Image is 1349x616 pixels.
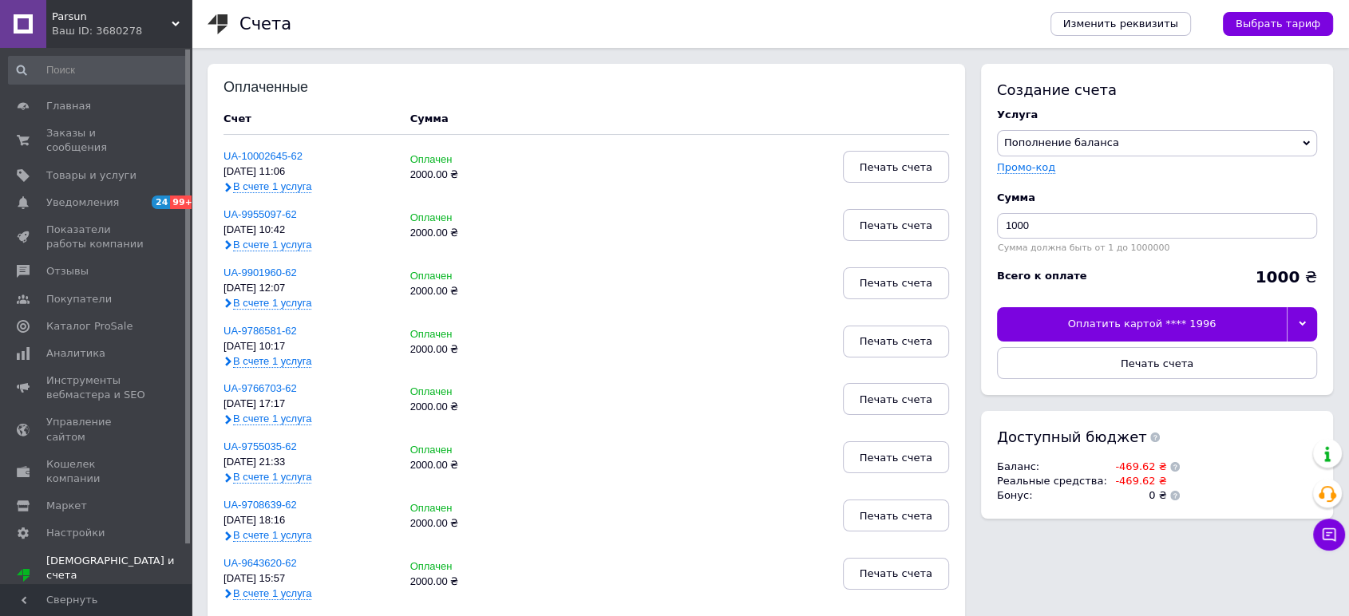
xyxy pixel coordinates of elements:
span: Parsun [52,10,172,24]
div: Оплаченные [224,80,328,96]
td: 0 ₴ [1107,488,1167,503]
div: Оплатить картой **** 1996 [997,307,1287,341]
div: [DATE] 11:06 [224,166,394,178]
a: Изменить реквизиты [1050,12,1191,36]
span: [DEMOGRAPHIC_DATA] и счета [46,554,192,598]
div: Услуга [997,108,1317,122]
div: 2000.00 ₴ [410,518,526,530]
span: В счете 1 услуга [233,587,311,600]
div: 2000.00 ₴ [410,401,526,413]
a: UA-9901960-62 [224,267,297,278]
div: [DATE] 17:17 [224,398,394,410]
span: Уведомления [46,195,119,210]
span: В счете 1 услуга [233,355,311,368]
button: Печать счета [843,267,949,299]
span: Пополнение баланса [1004,136,1119,148]
span: Покупатели [46,292,112,306]
button: Печать счета [843,383,949,415]
span: В счете 1 услуга [233,297,311,310]
span: Аналитика [46,346,105,361]
div: 2000.00 ₴ [410,344,526,356]
div: Оплачен [410,212,526,224]
div: ₴ [1255,269,1317,285]
div: Оплачен [410,329,526,341]
span: Печать счета [860,393,932,405]
div: [DATE] 10:17 [224,341,394,353]
span: Выбрать тариф [1236,17,1320,31]
td: Баланс : [997,460,1107,474]
span: Показатели работы компании [46,223,148,251]
div: Создание счета [997,80,1317,100]
div: [DATE] 21:33 [224,456,394,468]
div: 2000.00 ₴ [410,169,526,181]
span: Инструменты вебмастера и SEO [46,373,148,402]
div: 2000.00 ₴ [410,227,526,239]
div: [DATE] 18:16 [224,515,394,527]
button: Печать счета [843,441,949,473]
span: Настройки [46,526,105,540]
span: Каталог ProSale [46,319,133,334]
button: Печать счета [997,347,1317,379]
div: 2000.00 ₴ [410,576,526,588]
div: [DATE] 10:42 [224,224,394,236]
span: В счете 1 услуга [233,239,311,251]
button: Чат с покупателем [1313,519,1345,551]
span: Печать счета [860,335,932,347]
div: Оплачен [410,444,526,456]
a: UA-9955097-62 [224,208,297,220]
span: Управление сайтом [46,415,148,444]
span: Маркет [46,499,87,513]
span: Кошелек компании [46,457,148,486]
span: Печать счета [860,452,932,464]
div: 2000.00 ₴ [410,460,526,472]
div: 2000.00 ₴ [410,286,526,298]
div: Оплачен [410,154,526,166]
button: Печать счета [843,500,949,531]
span: Доступный бюджет [997,427,1147,447]
h1: Счета [239,14,291,34]
button: Печать счета [843,151,949,183]
div: [DATE] 15:57 [224,573,394,585]
div: Оплачен [410,561,526,573]
span: В счете 1 услуга [233,471,311,484]
span: Изменить реквизиты [1063,17,1178,31]
span: Печать счета [860,510,932,522]
span: Главная [46,99,91,113]
b: 1000 [1255,267,1300,286]
button: Печать счета [843,326,949,357]
a: Выбрать тариф [1223,12,1333,36]
input: Поиск [8,56,188,85]
div: Сумма должна быть от 1 до 1000000 [997,243,1317,253]
div: Счет [224,112,394,126]
div: Оплачен [410,503,526,515]
span: 24 [152,195,170,209]
div: Сумма [997,191,1317,205]
span: 99+ [170,195,196,209]
button: Печать счета [843,558,949,590]
a: UA-9786581-62 [224,325,297,337]
span: Печать счета [860,277,932,289]
button: Печать счета [843,209,949,241]
td: Бонус : [997,488,1107,503]
div: Сумма [410,112,449,126]
span: Печать счета [860,161,932,173]
span: Печать счета [860,567,932,579]
div: Prom топ [46,582,192,597]
td: -469.62 ₴ [1107,474,1167,488]
a: UA-9766703-62 [224,382,297,394]
a: UA-9708639-62 [224,499,297,511]
div: [DATE] 12:07 [224,282,394,294]
input: Введите сумму [997,213,1317,239]
span: Печать счета [1121,357,1193,369]
span: В счете 1 услуга [233,180,311,193]
span: Печать счета [860,219,932,231]
td: Реальные средства : [997,474,1107,488]
span: В счете 1 услуга [233,413,311,425]
span: Отзывы [46,264,89,278]
a: UA-9755035-62 [224,440,297,452]
div: Оплачен [410,270,526,282]
div: Всего к оплате [997,269,1087,283]
div: Ваш ID: 3680278 [52,24,192,38]
div: Оплачен [410,386,526,398]
span: В счете 1 услуга [233,529,311,542]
